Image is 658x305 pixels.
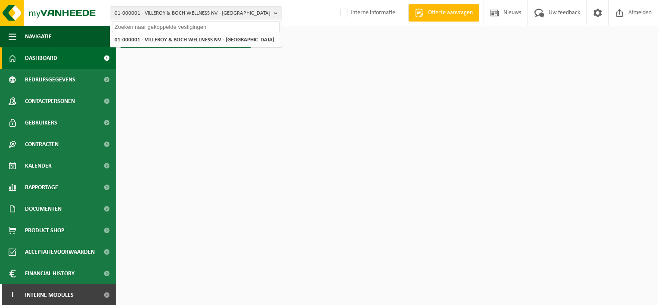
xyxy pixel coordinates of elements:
span: Bedrijfsgegevens [25,69,75,90]
span: 01-000001 - VILLEROY & BOCH WELLNESS NV - [GEOGRAPHIC_DATA] [115,7,270,20]
span: Rapportage [25,177,58,198]
span: Contactpersonen [25,90,75,112]
span: Dashboard [25,47,57,69]
a: Offerte aanvragen [408,4,479,22]
span: Financial History [25,263,74,284]
label: Interne informatie [338,6,395,19]
span: Navigatie [25,26,52,47]
span: Product Shop [25,220,64,241]
button: 01-000001 - VILLEROY & BOCH WELLNESS NV - [GEOGRAPHIC_DATA] [110,6,282,19]
span: Offerte aanvragen [426,9,475,17]
span: Kalender [25,155,52,177]
span: Acceptatievoorwaarden [25,241,95,263]
input: Zoeken naar gekoppelde vestigingen [112,22,280,32]
span: Gebruikers [25,112,57,134]
strong: 01-000001 - VILLEROY & BOCH WELLNESS NV - [GEOGRAPHIC_DATA] [115,37,274,43]
span: Contracten [25,134,59,155]
span: Documenten [25,198,62,220]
